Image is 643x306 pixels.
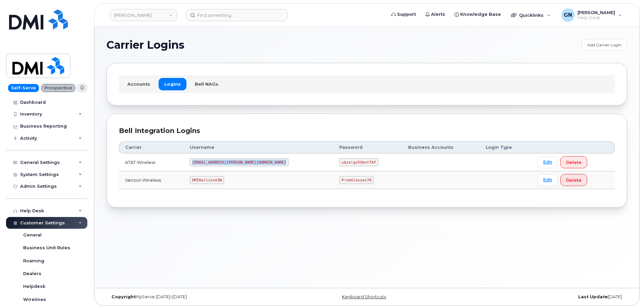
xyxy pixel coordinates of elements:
[578,294,608,299] strong: Last Update
[119,154,184,171] td: AT&T Wireless
[454,294,627,300] div: [DATE]
[184,141,333,154] th: Username
[333,141,402,154] th: Password
[189,78,224,90] a: Bell NAGs
[538,157,558,168] a: Edit
[582,39,627,51] a: Add Carrier Login
[106,294,280,300] div: MyServe [DATE]–[DATE]
[190,176,224,184] code: DMIRollinsVZW
[119,171,184,189] td: Verizon Wireless
[122,78,156,90] a: Accounts
[566,177,582,183] span: Delete
[339,176,374,184] code: P!nkGlasses78
[339,158,378,166] code: u$za!gx5VbntTAf
[538,174,558,186] a: Edit
[119,126,615,136] div: Bell Integration Logins
[402,141,480,154] th: Business Accounts
[159,78,186,90] a: Logins
[560,174,587,186] button: Delete
[112,294,136,299] strong: Copyright
[190,158,289,166] code: [EMAIL_ADDRESS][PERSON_NAME][DOMAIN_NAME]
[119,141,184,154] th: Carrier
[106,40,184,50] span: Carrier Logins
[480,141,531,154] th: Login Type
[342,294,386,299] a: Keyboard Shortcuts
[560,156,587,168] button: Delete
[566,159,582,166] span: Delete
